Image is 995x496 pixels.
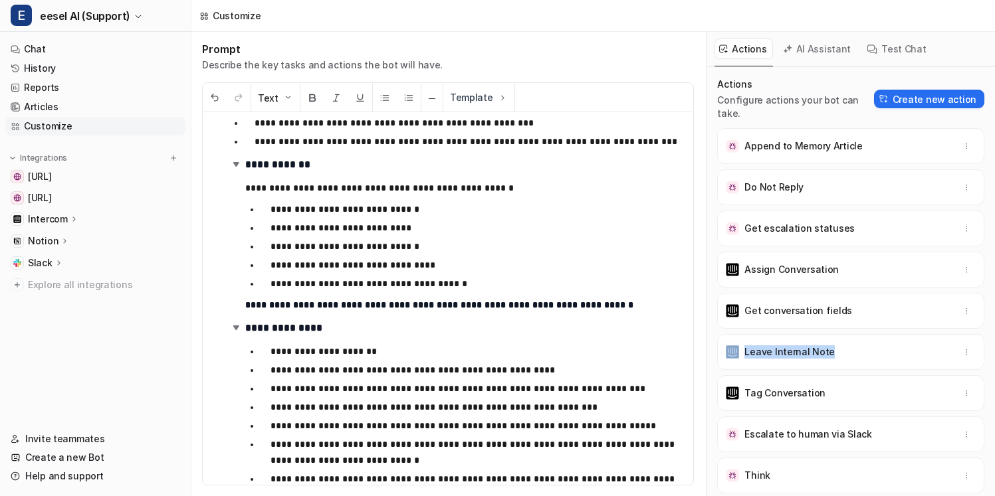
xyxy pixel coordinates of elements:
[169,153,178,163] img: menu_add.svg
[28,170,52,183] span: [URL]
[13,237,21,245] img: Notion
[13,173,21,181] img: docs.eesel.ai
[233,92,244,103] img: Redo
[726,181,739,194] img: Do Not Reply icon
[744,469,770,482] p: Think
[8,153,17,163] img: expand menu
[744,139,862,153] p: Append to Memory Article
[331,92,342,103] img: Italic
[5,276,185,294] a: Explore all integrations
[373,84,397,112] button: Unordered List
[11,5,32,26] span: E
[28,191,52,205] span: [URL]
[5,430,185,448] a: Invite teammates
[5,78,185,97] a: Reports
[229,157,243,171] img: expand-arrow.svg
[726,139,739,153] img: Append to Memory Article icon
[13,215,21,223] img: Intercom
[715,39,772,59] button: Actions
[397,84,421,112] button: Ordered List
[5,59,185,78] a: History
[203,84,227,112] button: Undo
[874,90,984,108] button: Create new action
[5,151,71,165] button: Integrations
[778,39,857,59] button: AI Assistant
[5,98,185,116] a: Articles
[726,263,739,276] img: Assign Conversation icon
[497,92,508,103] img: Template
[744,428,871,441] p: Escalate to human via Slack
[744,345,835,359] p: Leave Internal Note
[726,386,739,400] img: Tag Conversation icon
[421,84,443,112] button: ─
[28,256,53,270] p: Slack
[862,39,932,59] button: Test Chat
[744,304,852,317] p: Get conversation fields
[5,167,185,186] a: docs.eesel.ai[URL]
[282,92,293,103] img: Dropdown Down Arrow
[744,222,855,235] p: Get escalation statuses
[744,263,839,276] p: Assign Conversation
[717,78,873,91] p: Actions
[251,84,300,112] button: Text
[726,304,739,317] img: Get conversation fields icon
[726,469,739,482] img: Think icon
[403,92,414,103] img: Ordered List
[28,234,58,248] p: Notion
[20,153,67,163] p: Integrations
[726,222,739,235] img: Get escalation statuses icon
[443,83,514,112] button: Template
[5,117,185,135] a: Customize
[13,194,21,202] img: www.eesel.ai
[726,428,739,441] img: Escalate to human via Slack icon
[300,84,324,112] button: Bold
[202,58,443,72] p: Describe the key tasks and actions the bot will have.
[209,92,220,103] img: Undo
[380,92,390,103] img: Unordered List
[202,42,443,56] h1: Prompt
[324,84,348,112] button: Italic
[355,92,366,103] img: Underline
[229,321,243,334] img: expand-arrow.svg
[40,7,130,25] span: eesel AI (Support)
[307,92,318,103] img: Bold
[726,345,739,359] img: Leave Internal Note icon
[5,467,185,485] a: Help and support
[348,84,372,112] button: Underline
[28,274,180,295] span: Explore all integrations
[28,212,68,226] p: Intercom
[213,9,261,23] div: Customize
[13,259,21,267] img: Slack
[879,94,889,104] img: Create action
[227,84,251,112] button: Redo
[5,448,185,467] a: Create a new Bot
[744,181,804,194] p: Do Not Reply
[5,189,185,207] a: www.eesel.ai[URL]
[744,386,826,400] p: Tag Conversation
[717,94,873,120] p: Configure actions your bot can take.
[5,40,185,58] a: Chat
[11,278,24,291] img: explore all integrations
